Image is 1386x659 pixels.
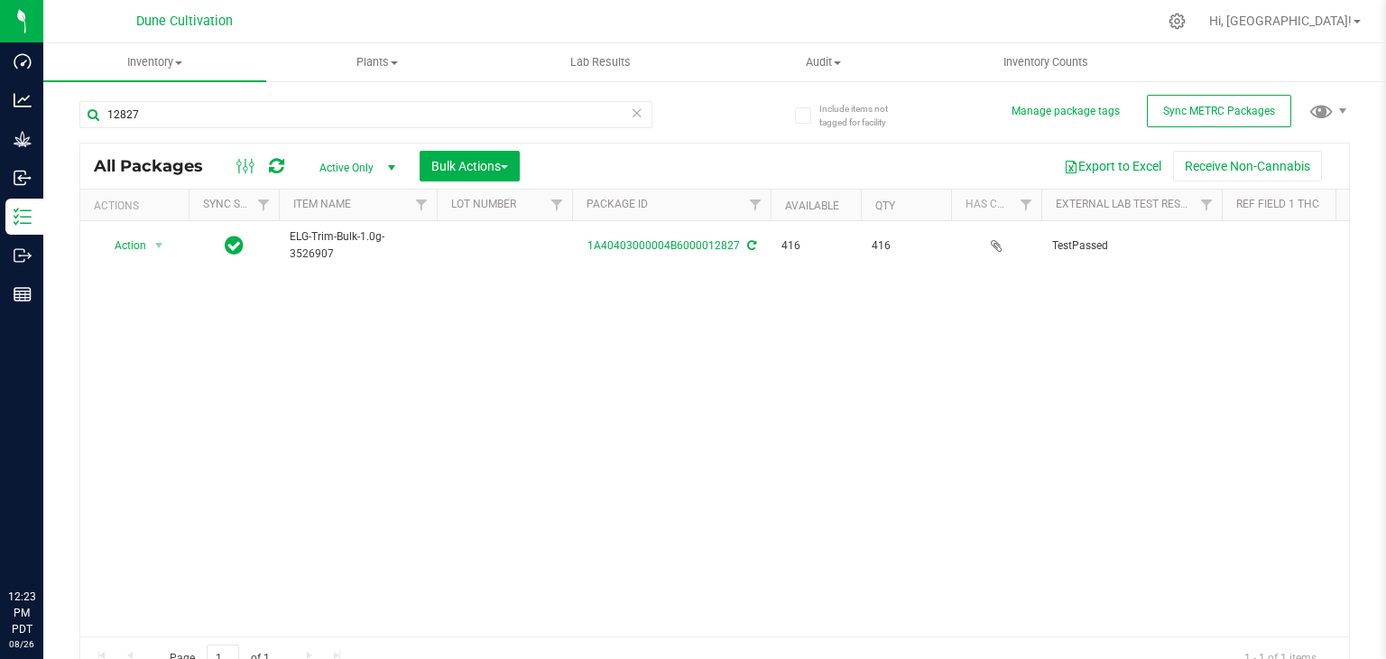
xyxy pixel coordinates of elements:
[1173,151,1322,181] button: Receive Non-Cannabis
[290,228,426,263] span: ELG-Trim-Bulk-1.0g-3526907
[542,190,572,220] a: Filter
[979,54,1113,70] span: Inventory Counts
[1012,104,1120,119] button: Manage package tags
[407,190,437,220] a: Filter
[43,43,266,81] a: Inventory
[546,54,655,70] span: Lab Results
[951,190,1041,221] th: Has COA
[1236,198,1319,210] a: Ref Field 1 THC
[1012,190,1041,220] a: Filter
[8,589,35,637] p: 12:23 PM PDT
[249,190,279,220] a: Filter
[94,200,181,212] div: Actions
[781,237,850,255] span: 416
[872,237,940,255] span: 416
[1052,151,1173,181] button: Export to Excel
[266,43,489,81] a: Plants
[14,246,32,265] inline-svg: Outbound
[1056,198,1197,210] a: External Lab Test Result
[489,43,712,81] a: Lab Results
[225,233,244,258] span: In Sync
[875,200,895,212] a: Qty
[819,102,910,129] span: Include items not tagged for facility
[148,233,171,258] span: select
[79,101,652,128] input: Search Package ID, Item Name, SKU, Lot or Part Number...
[1147,95,1291,127] button: Sync METRC Packages
[8,637,35,651] p: 08/26
[94,156,221,176] span: All Packages
[420,151,520,181] button: Bulk Actions
[631,101,643,125] span: Clear
[14,91,32,109] inline-svg: Analytics
[98,233,147,258] span: Action
[451,198,516,210] a: Lot Number
[14,52,32,70] inline-svg: Dashboard
[136,14,233,29] span: Dune Cultivation
[1052,237,1211,255] span: TestPassed
[14,130,32,148] inline-svg: Grow
[744,239,756,252] span: Sync from Compliance System
[712,43,935,81] a: Audit
[1163,105,1275,117] span: Sync METRC Packages
[713,54,934,70] span: Audit
[1166,13,1188,30] div: Manage settings
[785,200,839,212] a: Available
[203,198,273,210] a: Sync Status
[587,239,740,252] a: 1A40403000004B6000012827
[587,198,648,210] a: Package ID
[935,43,1158,81] a: Inventory Counts
[1209,14,1352,28] span: Hi, [GEOGRAPHIC_DATA]!
[267,54,488,70] span: Plants
[741,190,771,220] a: Filter
[14,285,32,303] inline-svg: Reports
[43,54,266,70] span: Inventory
[431,159,508,173] span: Bulk Actions
[14,208,32,226] inline-svg: Inventory
[293,198,351,210] a: Item Name
[18,515,72,569] iframe: Resource center
[1192,190,1222,220] a: Filter
[14,169,32,187] inline-svg: Inbound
